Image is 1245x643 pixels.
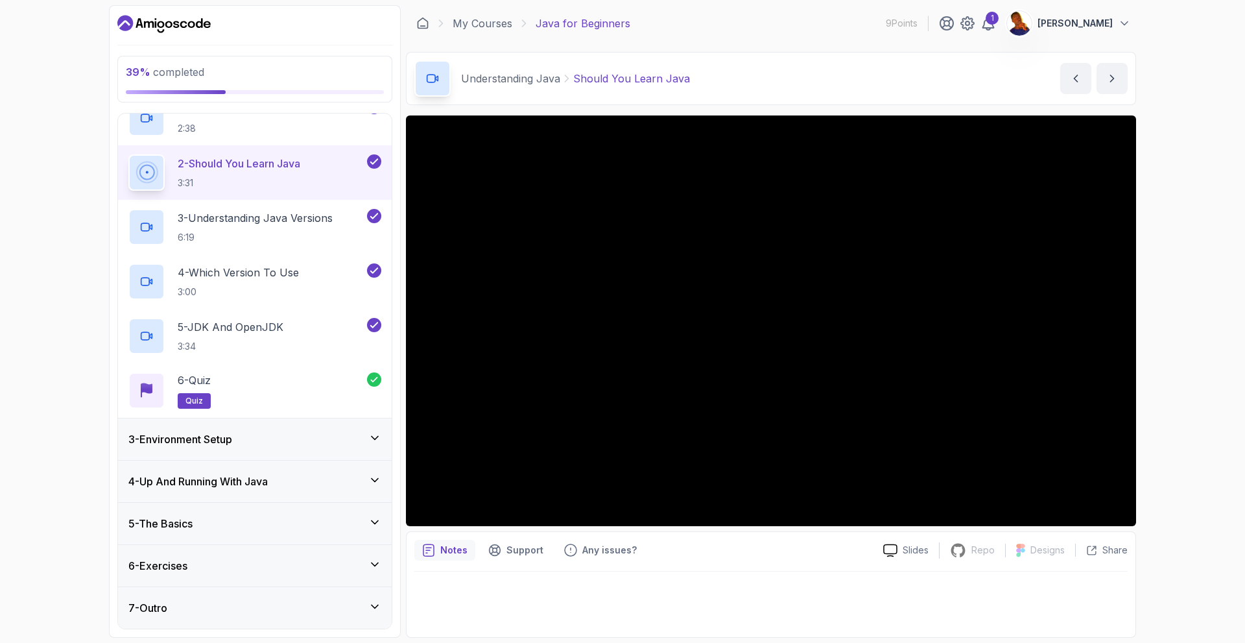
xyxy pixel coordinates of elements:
p: Java for Beginners [536,16,630,31]
p: Support [506,544,543,557]
p: 2:38 [178,122,251,135]
h3: 6 - Exercises [128,558,187,574]
button: 5-JDK And OpenJDK3:34 [128,318,381,354]
p: Slides [903,544,929,557]
button: notes button [414,540,475,561]
button: next content [1097,63,1128,94]
h3: 5 - The Basics [128,516,193,531]
p: Repo [971,544,995,557]
iframe: 2 - Should You Learn Java [406,115,1136,526]
p: Should You Learn Java [573,71,690,86]
p: Share [1102,544,1128,557]
button: 1-What Is Java2:38 [128,100,381,136]
button: Share [1075,544,1128,557]
p: 6 - Quiz [178,372,211,388]
p: Understanding Java [461,71,560,86]
h3: 4 - Up And Running With Java [128,474,268,489]
button: Feedback button [556,540,645,561]
p: 9 Points [886,17,918,30]
button: Support button [480,540,551,561]
img: user profile image [1007,11,1032,36]
button: previous content [1060,63,1091,94]
button: 5-The Basics [118,503,392,544]
a: My Courses [453,16,512,31]
p: Notes [440,544,468,557]
span: 39 % [126,66,150,79]
button: 6-Exercises [118,545,392,587]
p: 4 - Which Version To Use [178,265,299,280]
span: completed [126,66,204,79]
span: quiz [185,396,203,406]
div: 1 [986,12,999,25]
a: Dashboard [117,14,211,34]
a: 1 [980,16,996,31]
p: 3:34 [178,340,283,353]
p: [PERSON_NAME] [1037,17,1113,30]
button: 6-Quizquiz [128,372,381,409]
a: Dashboard [416,17,429,30]
button: user profile image[PERSON_NAME] [1006,10,1131,36]
p: 6:19 [178,231,333,244]
p: 3:31 [178,176,300,189]
p: Any issues? [582,544,637,557]
h3: 7 - Outro [128,600,167,616]
p: 3 - Understanding Java Versions [178,210,333,226]
p: 5 - JDK And OpenJDK [178,319,283,335]
button: 4-Which Version To Use3:00 [128,263,381,300]
button: 3-Understanding Java Versions6:19 [128,209,381,245]
button: 3-Environment Setup [118,419,392,460]
p: 3:00 [178,285,299,298]
a: Slides [873,544,939,557]
button: 2-Should You Learn Java3:31 [128,154,381,191]
button: 4-Up And Running With Java [118,461,392,502]
button: 7-Outro [118,587,392,629]
p: Designs [1030,544,1065,557]
h3: 3 - Environment Setup [128,431,232,447]
p: 2 - Should You Learn Java [178,156,300,171]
